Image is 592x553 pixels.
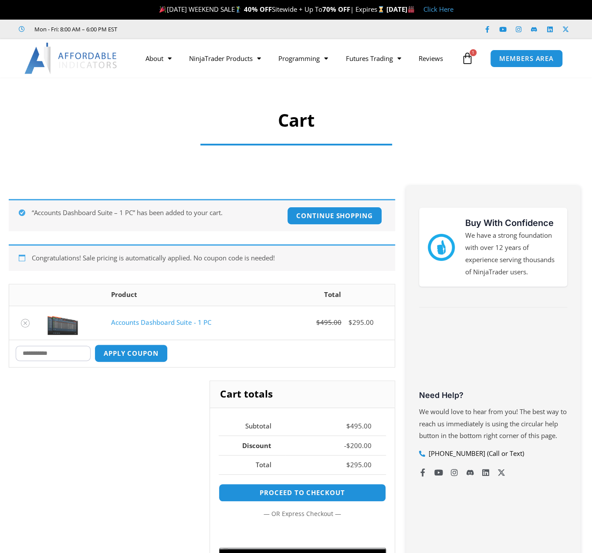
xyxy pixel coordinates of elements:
div: Congratulations! Sale pricing is automatically applied. No coupon code is needed! [9,244,395,271]
img: LogoAI | Affordable Indicators – NinjaTrader [24,43,118,74]
nav: Menu [137,48,459,68]
a: Proceed to checkout [219,484,386,502]
a: Futures Trading [337,48,409,68]
h3: Need Help? [419,390,568,400]
p: — or — [219,508,386,519]
strong: 70% OFF [322,5,350,13]
a: Click Here [423,5,453,13]
div: “Accounts Dashboard Suite – 1 PC” has been added to your cart. [9,199,395,231]
a: Reviews [409,48,451,68]
span: - [344,441,346,450]
span: $ [316,318,320,327]
th: Total [270,284,394,306]
span: $ [348,318,352,327]
span: $ [346,460,350,469]
a: NinjaTrader Products [180,48,270,68]
img: Screenshot 2024-08-26 155710eeeee | Affordable Indicators – NinjaTrader [47,310,78,335]
th: Discount [219,435,285,455]
span: $ [346,441,350,450]
span: [DATE] WEEKEND SALE Sitewide + Up To | Expires [157,5,386,13]
bdi: 200.00 [346,441,372,450]
button: Apply coupon [95,344,168,362]
a: Accounts Dashboard Suite - 1 PC [111,318,211,327]
iframe: Secure express checkout frame [217,524,388,545]
span: 1 [470,49,477,56]
img: ⌛ [378,6,384,13]
th: Product [105,284,270,306]
h1: Cart [7,108,585,132]
th: Subtotal [219,417,285,436]
a: 1 [448,46,487,71]
span: MEMBERS AREA [499,55,554,62]
strong: [DATE] [386,5,415,13]
a: Programming [270,48,337,68]
bdi: 495.00 [346,421,372,430]
a: About [137,48,180,68]
th: Total [219,455,285,475]
h2: Cart totals [210,381,395,408]
span: [PHONE_NUMBER] (Call or Text) [426,448,524,460]
a: MEMBERS AREA [490,50,563,67]
img: 🏭 [408,6,414,13]
span: $ [346,421,350,430]
img: 🏌️‍♂️ [235,6,241,13]
p: We have a strong foundation with over 12 years of experience serving thousands of NinjaTrader users. [465,229,559,278]
iframe: Customer reviews powered by Trustpilot [129,25,260,34]
span: We would love to hear from you! The best way to reach us immediately is using the circular help b... [419,407,567,440]
bdi: 495.00 [316,318,342,327]
bdi: 295.00 [346,460,372,469]
a: Remove Accounts Dashboard Suite - 1 PC from cart [21,319,30,327]
a: Continue shopping [287,207,382,225]
iframe: Customer reviews powered by Trustpilot [419,323,568,388]
img: mark thumbs good 43913 | Affordable Indicators – NinjaTrader [428,234,455,261]
h3: Buy With Confidence [465,216,559,229]
bdi: 295.00 [348,318,374,327]
strong: 40% OFF [244,5,272,13]
span: Mon - Fri: 8:00 AM – 6:00 PM EST [32,24,117,34]
img: 🎉 [159,6,166,13]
